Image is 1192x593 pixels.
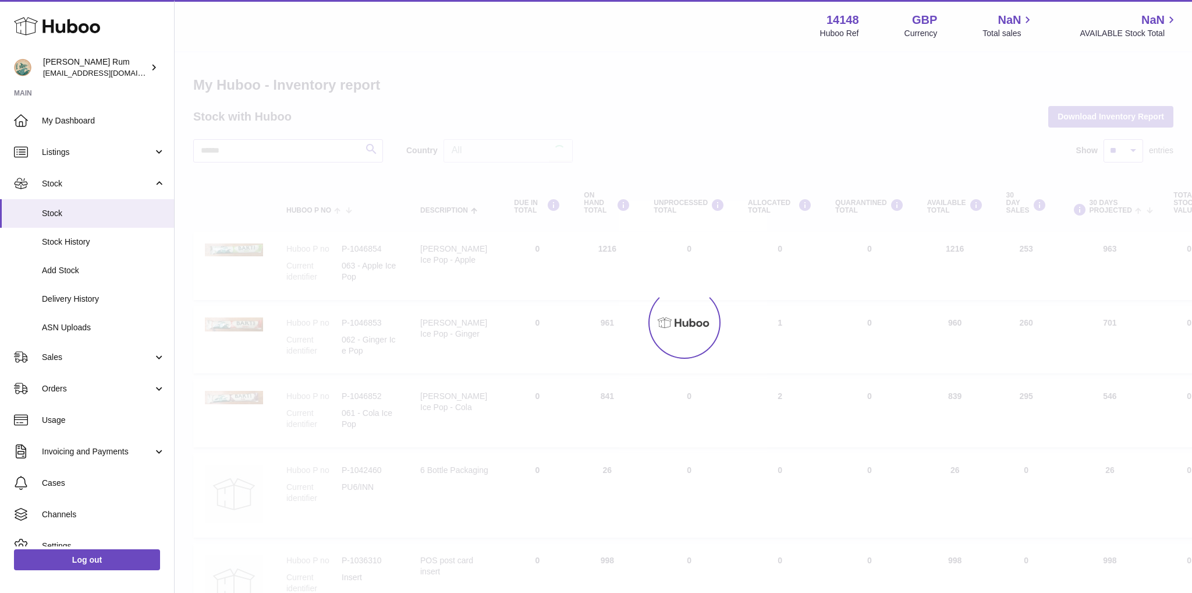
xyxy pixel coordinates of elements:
[1080,28,1178,39] span: AVAILABLE Stock Total
[42,147,153,158] span: Listings
[42,115,165,126] span: My Dashboard
[912,12,937,28] strong: GBP
[982,12,1034,39] a: NaN Total sales
[826,12,859,28] strong: 14148
[42,237,165,248] span: Stock History
[42,383,153,394] span: Orders
[43,57,148,79] div: [PERSON_NAME] Rum
[42,322,165,333] span: ASN Uploads
[43,68,171,77] span: [EMAIL_ADDRESS][DOMAIN_NAME]
[42,265,165,276] span: Add Stock
[14,549,160,570] a: Log out
[42,294,165,305] span: Delivery History
[42,415,165,426] span: Usage
[1141,12,1165,28] span: NaN
[42,208,165,219] span: Stock
[42,541,165,552] span: Settings
[42,178,153,189] span: Stock
[820,28,859,39] div: Huboo Ref
[904,28,938,39] div: Currency
[998,12,1021,28] span: NaN
[982,28,1034,39] span: Total sales
[14,59,31,76] img: mail@bartirum.wales
[42,446,153,457] span: Invoicing and Payments
[1080,12,1178,39] a: NaN AVAILABLE Stock Total
[42,509,165,520] span: Channels
[42,478,165,489] span: Cases
[42,352,153,363] span: Sales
